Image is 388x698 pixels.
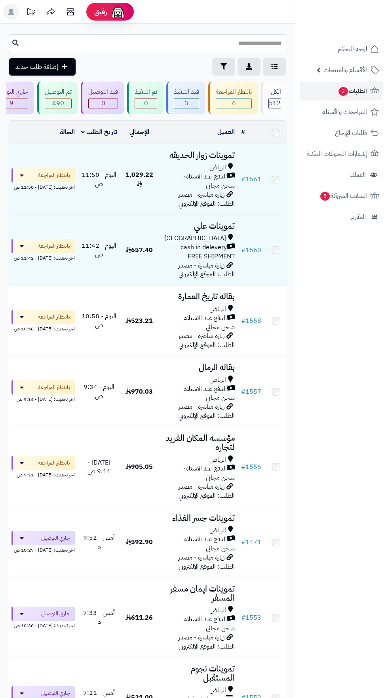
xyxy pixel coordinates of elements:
[11,545,75,554] div: اخر تحديث: [DATE] - 10:29 ص
[209,163,226,172] span: الرياض
[209,686,226,695] span: الرياض
[162,664,235,683] h3: تموينات نجوم المستقبل
[320,190,367,201] span: السلات المتروكة
[11,253,75,262] div: اخر تحديث: [DATE] - 11:42 ص
[88,87,118,97] div: قيد التوصيل
[41,534,70,542] span: جاري التوصيل
[241,127,245,137] a: #
[183,535,227,544] span: الدفع عند الاستلام
[241,462,245,472] span: #
[300,82,383,101] a: الطلبات3
[162,292,235,301] h3: بقاله تاريخ العمارة
[179,553,235,571] span: زيارة مباشرة - مصدر الطلب: الموقع الإلكتروني
[209,376,226,385] span: الرياض
[268,87,281,97] div: الكل
[82,311,116,330] span: اليوم - 10:58 ص
[209,526,226,535] span: الرياض
[129,127,149,137] a: الإجمالي
[38,313,70,321] span: بانتظار المراجعة
[179,482,235,501] span: زيارة مباشرة - مصدر الطلب: الموقع الإلكتروني
[15,62,58,72] span: إضافة طلب جديد
[38,459,70,467] span: بانتظار المراجعة
[38,242,70,250] span: بانتظار المراجعة
[241,537,245,547] span: #
[241,174,245,184] span: #
[94,7,107,17] span: رفيق
[307,148,367,159] span: إشعارات التحويلات البنكية
[162,363,235,372] h3: بقاله الرمال
[183,464,227,473] span: الدفع عند الاستلام
[206,181,235,190] span: شحن مجاني
[241,245,261,255] a: #1560
[174,99,199,108] span: 3
[126,82,165,114] a: تم التنفيذ 0
[241,245,245,255] span: #
[162,434,235,452] h3: مؤسسه المكان الفريد لتجاره
[300,207,383,226] a: التقارير
[183,615,227,624] span: الدفع عند الاستلام
[183,385,227,394] span: الدفع عند الاستلام
[60,127,75,137] a: الحالة
[82,241,116,260] span: اليوم - 11:42 ص
[209,606,226,615] span: الرياض
[126,462,153,472] span: 905.05
[300,40,383,59] a: لوحة التحكم
[241,174,261,184] a: #1561
[162,584,235,603] h3: تموينات ايمان مسفر المسفر
[183,172,227,181] span: الدفع عند الاستلام
[241,387,261,396] a: #1557
[181,243,227,252] span: cash in delevery
[241,537,261,547] a: #1471
[241,316,245,326] span: #
[350,169,366,180] span: العملاء
[209,305,226,314] span: الرياض
[84,382,114,401] span: اليوم - 9:34 ص
[179,261,235,279] span: زيارة مباشرة - مصدر الطلب: الموقع الإلكتروني
[41,610,70,618] span: جاري التوصيل
[216,99,251,108] div: 6
[38,171,70,179] span: بانتظار المراجعة
[126,245,153,255] span: 657.40
[179,402,235,421] span: زيارة مباشرة - مصدر الطلب: الموقع الإلكتروني
[45,87,72,97] div: تم التوصيل
[79,82,126,114] a: قيد التوصيل 0
[87,458,111,476] span: [DATE] - 9:11 ص
[241,316,261,326] a: #1558
[207,82,259,114] a: بانتظار المراجعة 6
[126,537,153,547] span: 592.90
[351,211,366,222] span: التقارير
[300,102,383,121] a: المراجعات والأسئلة
[11,470,75,478] div: اخر تحديث: [DATE] - 9:11 ص
[216,87,252,97] div: بانتظار المراجعة
[183,314,227,323] span: الدفع عند الاستلام
[259,82,289,114] a: الكل512
[81,127,117,137] a: تاريخ الطلب
[217,127,235,137] a: العميل
[174,87,199,97] div: قيد التنفيذ
[89,99,118,108] span: 0
[188,252,235,261] span: FREE SHIPMENT
[241,387,245,396] span: #
[45,99,71,108] span: 490
[41,689,70,697] span: جاري التوصيل
[21,4,41,22] a: تحديثات المنصة
[241,613,261,622] a: #1553
[135,99,157,108] span: 0
[164,234,226,243] span: [GEOGRAPHIC_DATA]
[335,127,367,138] span: طلبات الإرجاع
[83,608,115,627] span: أمس - 7:33 م
[126,387,153,396] span: 970.03
[179,331,235,350] span: زيارة مباشرة - مصدر الطلب: الموقع الإلكتروني
[162,514,235,523] h3: تموينات جسر الغذاء
[9,58,76,76] a: إضافة طلب جديد
[206,393,235,402] span: شحن مجاني
[11,621,75,629] div: اخر تحديث: [DATE] - 10:30 ص
[269,99,281,108] span: 512
[323,64,367,76] span: الأقسام والمنتجات
[300,165,383,184] a: العملاء
[126,170,153,189] span: 1,029.22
